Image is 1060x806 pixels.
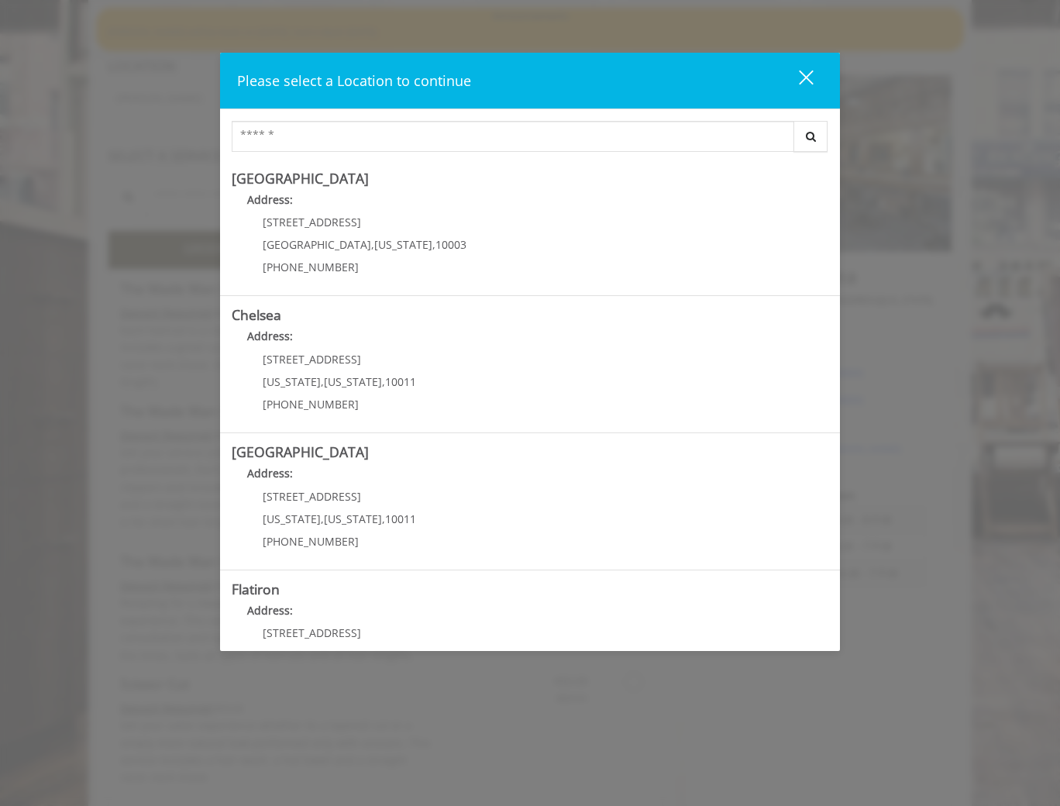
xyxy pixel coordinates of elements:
input: Search Center [232,121,794,152]
b: Address: [247,192,293,207]
button: close dialog [770,64,823,96]
span: [US_STATE] [374,237,432,252]
b: Address: [247,603,293,618]
span: [GEOGRAPHIC_DATA] [263,237,371,252]
span: [STREET_ADDRESS] [263,352,361,367]
span: , [382,511,385,526]
span: [US_STATE] [324,511,382,526]
b: [GEOGRAPHIC_DATA] [232,443,369,461]
b: Address: [247,466,293,480]
span: [US_STATE] [263,511,321,526]
span: 10011 [385,374,416,389]
span: , [432,237,435,252]
b: Flatiron [232,580,280,598]
span: [PHONE_NUMBER] [263,534,359,549]
div: Center Select [232,121,828,160]
span: [US_STATE] [324,374,382,389]
b: [GEOGRAPHIC_DATA] [232,169,369,188]
span: [PHONE_NUMBER] [263,397,359,412]
span: 10011 [385,511,416,526]
span: Please select a Location to continue [237,71,471,90]
span: [PHONE_NUMBER] [263,260,359,274]
b: Chelsea [232,305,281,324]
span: [STREET_ADDRESS] [263,625,361,640]
span: , [382,374,385,389]
i: Search button [802,131,820,142]
div: close dialog [781,69,812,92]
span: [US_STATE] [263,374,321,389]
b: Address: [247,329,293,343]
span: [STREET_ADDRESS] [263,215,361,229]
span: , [321,511,324,526]
span: [STREET_ADDRESS] [263,489,361,504]
span: 10003 [435,237,466,252]
span: , [371,237,374,252]
span: , [321,374,324,389]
